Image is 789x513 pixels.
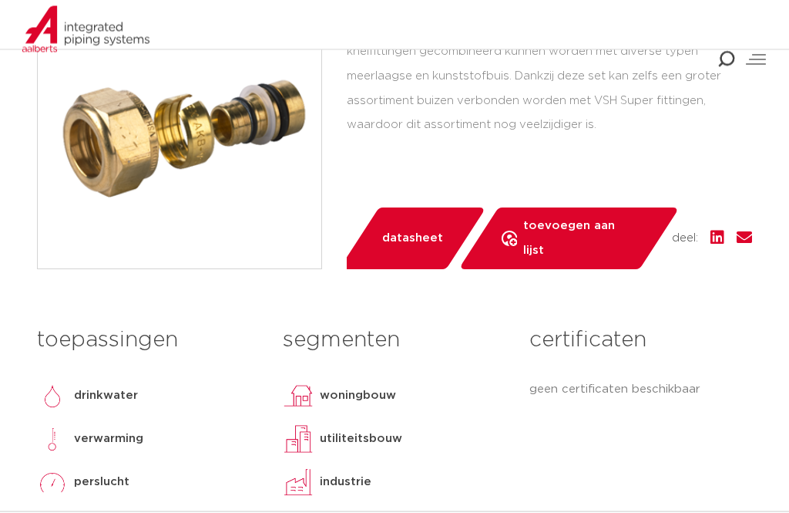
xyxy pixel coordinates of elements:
span: datasheet [382,227,443,251]
p: drinkwater [74,387,138,406]
h3: segmenten [283,326,505,356]
h3: toepassingen [37,326,260,356]
img: industrie [283,467,314,498]
p: industrie [320,474,371,492]
p: woningbouw [320,387,396,406]
a: datasheet [339,208,486,270]
div: De VSH Multi Super K3055 is een knelset, waarmee de VSH Super knelfittingen gecombineerd kunnen w... [347,15,752,138]
img: utiliteitsbouw [283,424,314,455]
span: toevoegen aan lijst [523,214,636,264]
span: deel: [672,230,698,248]
h3: certificaten [529,326,752,356]
p: utiliteitsbouw [320,430,402,449]
img: verwarming [37,424,68,455]
p: perslucht [74,474,129,492]
p: geen certificaten beschikbaar [529,381,752,400]
img: woningbouw [283,381,314,412]
p: verwarming [74,430,143,449]
img: perslucht [37,467,68,498]
img: drinkwater [37,381,68,412]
